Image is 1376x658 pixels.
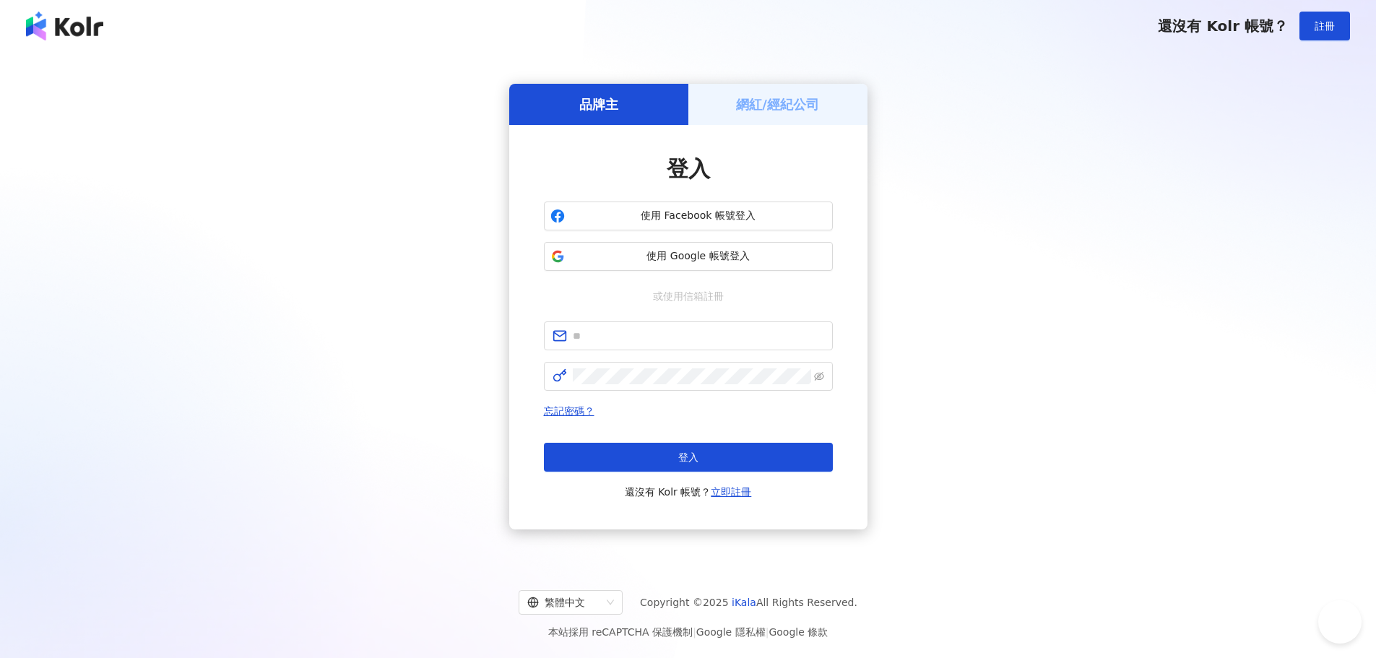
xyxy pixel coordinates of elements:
[544,242,833,271] button: 使用 Google 帳號登入
[527,591,601,614] div: 繁體中文
[571,249,826,264] span: 使用 Google 帳號登入
[1315,20,1335,32] span: 註冊
[544,405,594,417] a: 忘記密碼？
[544,443,833,472] button: 登入
[1299,12,1350,40] button: 註冊
[667,156,710,181] span: 登入
[640,594,857,611] span: Copyright © 2025 All Rights Reserved.
[579,95,618,113] h5: 品牌主
[693,626,696,638] span: |
[1158,17,1288,35] span: 還沒有 Kolr 帳號？
[1318,600,1362,644] iframe: Help Scout Beacon - Open
[736,95,819,113] h5: 網紅/經紀公司
[696,626,766,638] a: Google 隱私權
[571,209,826,223] span: 使用 Facebook 帳號登入
[814,371,824,381] span: eye-invisible
[544,202,833,230] button: 使用 Facebook 帳號登入
[732,597,756,608] a: iKala
[26,12,103,40] img: logo
[548,623,828,641] span: 本站採用 reCAPTCHA 保護機制
[766,626,769,638] span: |
[678,451,698,463] span: 登入
[643,288,734,304] span: 或使用信箱註冊
[769,626,828,638] a: Google 條款
[711,486,751,498] a: 立即註冊
[625,483,752,501] span: 還沒有 Kolr 帳號？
